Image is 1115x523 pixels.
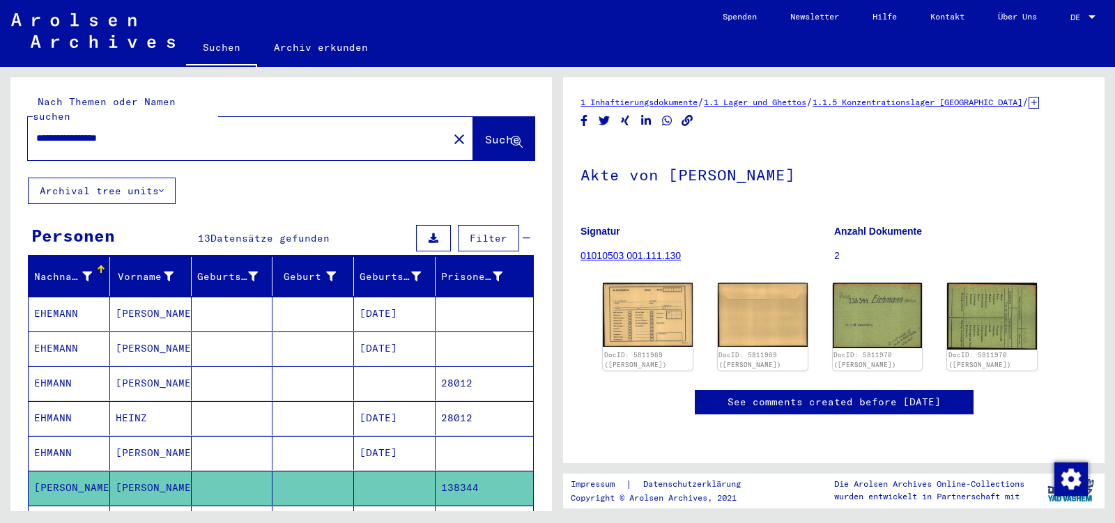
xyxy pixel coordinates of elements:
[577,112,592,130] button: Share on Facebook
[1070,13,1086,22] span: DE
[1054,462,1088,496] img: Zustimmung ändern
[110,331,192,366] mat-cell: [PERSON_NAME]
[436,401,533,435] mat-cell: 28012
[441,270,502,284] div: Prisoner #
[571,477,626,492] a: Impressum
[580,226,620,237] b: Signatur
[445,125,473,153] button: Clear
[470,232,507,244] span: Filter
[485,132,520,146] span: Suche
[947,283,1037,349] img: 002.jpg
[580,250,681,261] a: 01010503 001.111.130
[354,331,436,366] mat-cell: [DATE]
[718,351,781,368] a: DocID: 5811969 ([PERSON_NAME])
[473,117,535,160] button: Suche
[813,97,1022,107] a: 1.1.5 Konzentrationslager [GEOGRAPHIC_DATA]
[110,366,192,400] mat-cell: [PERSON_NAME]
[354,436,436,470] mat-cell: [DATE]
[618,112,633,130] button: Share on Xing
[698,95,704,108] span: /
[458,225,519,251] button: Filter
[834,490,1024,503] p: wurden entwickelt in Partnerschaft mit
[1045,473,1097,508] img: yv_logo.png
[186,31,257,67] a: Suchen
[660,112,675,130] button: Share on WhatsApp
[278,265,353,288] div: Geburt‏
[834,226,922,237] b: Anzahl Dokumente
[116,265,191,288] div: Vorname
[597,112,612,130] button: Share on Twitter
[680,112,695,130] button: Copy link
[29,471,110,505] mat-cell: [PERSON_NAME]
[110,297,192,331] mat-cell: [PERSON_NAME]
[833,283,923,348] img: 001.jpg
[210,232,330,244] span: Datensätze gefunden
[360,265,438,288] div: Geburtsdatum
[272,257,354,296] mat-header-cell: Geburt‏
[571,492,758,504] p: Copyright © Arolsen Archives, 2021
[29,331,110,366] mat-cell: EHEMANN
[29,297,110,331] mat-cell: EHEMANN
[580,143,1087,204] h1: Akte von [PERSON_NAME]
[806,95,813,108] span: /
[948,351,1011,368] a: DocID: 5811970 ([PERSON_NAME])
[354,401,436,435] mat-cell: [DATE]
[110,257,192,296] mat-header-cell: Vorname
[1022,95,1029,108] span: /
[571,477,758,492] div: |
[110,471,192,505] mat-cell: [PERSON_NAME]
[29,436,110,470] mat-cell: EHMANN
[441,265,520,288] div: Prisoner #
[29,257,110,296] mat-header-cell: Nachname
[451,131,468,148] mat-icon: close
[197,265,276,288] div: Geburtsname
[34,265,109,288] div: Nachname
[197,270,259,284] div: Geburtsname
[192,257,273,296] mat-header-cell: Geburtsname
[29,366,110,400] mat-cell: EHMANN
[728,395,941,409] a: See comments created before [DATE]
[198,232,210,244] span: 13
[29,401,110,435] mat-cell: EHMANN
[31,223,115,248] div: Personen
[580,97,698,107] a: 1 Inhaftierungsdokumente
[604,351,667,368] a: DocID: 5811969 ([PERSON_NAME])
[834,478,1024,490] p: Die Arolsen Archives Online-Collections
[833,351,896,368] a: DocID: 5811970 ([PERSON_NAME])
[436,366,533,400] mat-cell: 28012
[639,112,654,130] button: Share on LinkedIn
[718,283,808,347] img: 002.jpg
[360,270,421,284] div: Geburtsdatum
[704,97,806,107] a: 1.1 Lager und Ghettos
[110,436,192,470] mat-cell: [PERSON_NAME]
[354,297,436,331] mat-cell: [DATE]
[603,283,693,347] img: 001.jpg
[257,31,385,64] a: Archiv erkunden
[33,95,176,123] mat-label: Nach Themen oder Namen suchen
[436,471,533,505] mat-cell: 138344
[116,270,174,284] div: Vorname
[632,477,758,492] a: Datenschutzerklärung
[436,257,533,296] mat-header-cell: Prisoner #
[110,401,192,435] mat-cell: HEINZ
[834,249,1087,263] p: 2
[11,13,175,48] img: Arolsen_neg.svg
[34,270,92,284] div: Nachname
[354,257,436,296] mat-header-cell: Geburtsdatum
[28,178,176,204] button: Archival tree units
[278,270,336,284] div: Geburt‏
